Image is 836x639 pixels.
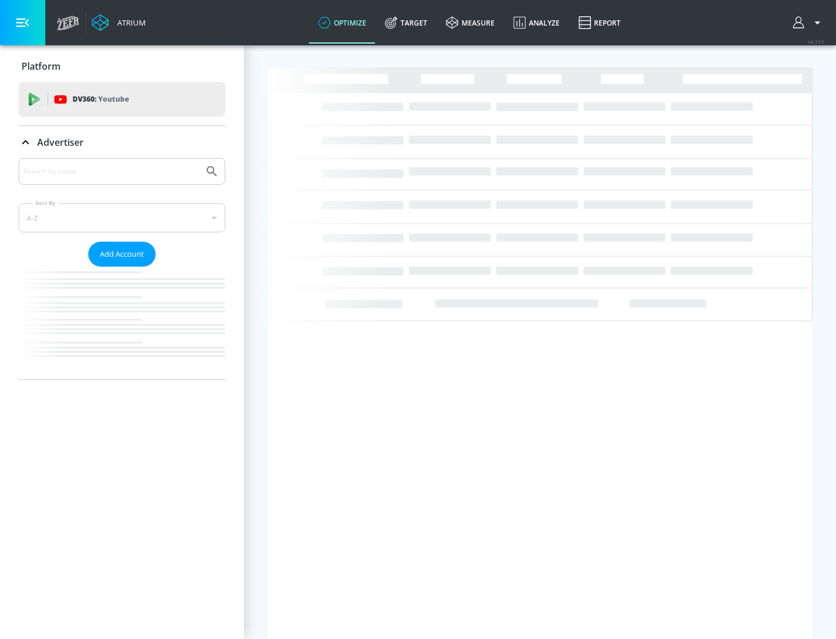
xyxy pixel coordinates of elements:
label: Sort By [33,199,58,207]
a: Analyze [504,2,569,44]
a: optimize [309,2,376,44]
div: Advertiser [19,158,225,379]
input: Search by name [23,164,199,179]
p: Advertiser [37,136,84,149]
a: Report [569,2,630,44]
p: DV360: [73,93,129,106]
span: v 4.33.5 [808,38,824,45]
div: Platform [19,50,225,82]
button: Add Account [88,242,156,267]
p: Platform [21,60,60,73]
div: A-Z [19,203,225,232]
a: Target [376,2,437,44]
span: Add Account [100,247,144,261]
a: Atrium [92,14,146,31]
p: Youtube [98,93,129,105]
nav: list of Advertiser [19,267,225,379]
div: DV360: Youtube [19,82,225,117]
a: measure [437,2,504,44]
div: Atrium [113,17,146,28]
div: Advertiser [19,126,225,159]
